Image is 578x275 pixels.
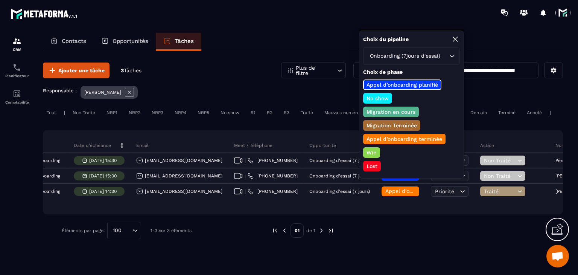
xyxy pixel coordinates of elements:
[89,173,117,179] p: [DATE] 15:00
[245,189,246,194] span: |
[43,63,110,78] button: Ajouter une tâche
[110,226,124,235] span: 100
[2,100,32,104] p: Comptabilité
[281,227,288,234] img: prev
[327,227,334,234] img: next
[12,89,21,98] img: accountant
[103,108,121,117] div: NRP1
[58,67,105,74] span: Ajouter une tâche
[217,108,243,117] div: No show
[297,108,317,117] div: Traité
[11,7,78,20] img: logo
[94,33,156,51] a: Opportunités
[280,108,293,117] div: R3
[2,74,32,78] p: Planificateur
[291,223,304,238] p: 01
[484,188,516,194] span: Traité
[467,108,491,117] div: Demain
[43,88,77,93] p: Responsable :
[12,37,21,46] img: formation
[368,52,442,60] span: Onboarding (7jours d'essai)
[74,142,111,148] p: Date d’échéance
[549,110,551,115] p: |
[385,188,461,194] span: Appel d’onboarding terminée
[363,36,409,43] p: Choix du pipeline
[121,67,141,74] p: 3
[309,189,370,194] p: Onboarding d'essai (7 jours)
[107,222,141,239] div: Search for option
[43,33,94,51] a: Contacts
[365,149,378,156] p: Win
[318,227,325,234] img: next
[2,31,32,57] a: formationformationCRM
[365,108,417,116] p: Migration en cours
[245,173,246,179] span: |
[365,95,390,102] p: No show
[12,63,21,72] img: scheduler
[124,67,141,73] span: Tâches
[62,38,86,44] p: Contacts
[309,158,370,163] p: Onboarding d'essai (7 jours)
[363,47,460,65] div: Search for option
[2,57,32,84] a: schedulerschedulerPlanificateur
[2,84,32,110] a: accountantaccountantComptabilité
[175,38,194,44] p: Tâches
[263,108,276,117] div: R2
[484,157,516,163] span: Non Traité
[194,108,213,117] div: NRP5
[171,108,190,117] div: NRP4
[248,188,298,194] a: [PHONE_NUMBER]
[494,108,519,117] div: Terminé
[156,33,201,51] a: Tâches
[136,142,149,148] p: Email
[43,108,60,117] div: Tout
[365,135,443,143] p: Appel d’onboarding terminée
[148,108,167,117] div: NRP3
[309,173,370,179] p: Onboarding d'essai (7 jours)
[69,108,99,117] div: Non Traité
[546,245,569,267] div: Ouvrir le chat
[62,228,103,233] p: Éléments par page
[363,69,460,76] p: Choix de phase
[113,38,148,44] p: Opportunités
[64,110,65,115] p: |
[124,226,131,235] input: Search for option
[365,81,439,89] p: Appel d’onboarding planifié
[480,142,494,148] p: Action
[484,173,516,179] span: Non Traité
[151,228,192,233] p: 1-3 sur 3 éléments
[306,228,315,234] p: de 1
[248,157,298,163] a: [PHONE_NUMBER]
[234,142,272,148] p: Meet / Téléphone
[245,158,246,163] span: |
[435,188,454,194] span: Priorité
[248,173,298,179] a: [PHONE_NUMBER]
[247,108,259,117] div: R1
[365,162,379,170] p: Lost
[309,142,336,148] p: Opportunité
[89,189,117,194] p: [DATE] 14:30
[84,90,121,95] p: [PERSON_NAME]
[2,47,32,52] p: CRM
[365,122,418,129] p: Migration Terminée
[272,227,278,234] img: prev
[125,108,144,117] div: NRP2
[89,158,117,163] p: [DATE] 15:30
[523,108,546,117] div: Annulé
[321,108,364,117] div: Mauvais numéro
[296,65,329,76] p: Plus de filtre
[442,52,447,60] input: Search for option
